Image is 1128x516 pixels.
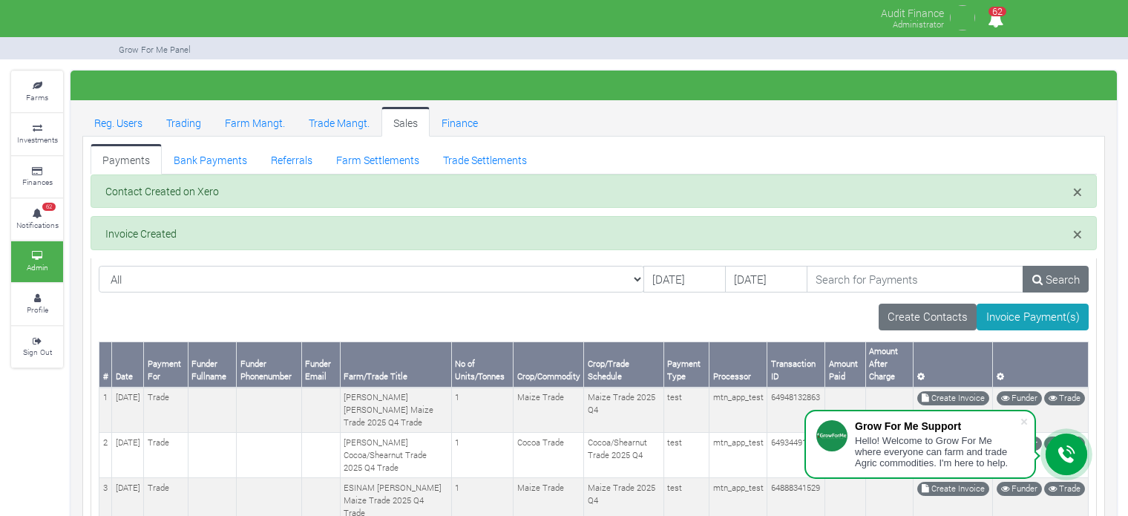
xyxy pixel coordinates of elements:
[119,44,191,55] small: Grow For Me Panel
[1044,391,1085,405] a: Trade
[297,107,381,137] a: Trade Mangt.
[893,19,944,30] small: Administrator
[1023,266,1089,293] a: Search
[917,482,989,496] a: Create Invoice
[1073,180,1082,203] span: ×
[584,433,663,478] td: Cocoa/Shearnut Trade 2025 Q4
[981,3,1010,36] i: Notifications
[514,342,584,387] th: Crop/Commodity
[144,388,188,433] td: Trade
[1073,226,1082,243] button: Close
[162,144,259,174] a: Bank Payments
[997,482,1042,496] a: Funder
[26,92,48,102] small: Farms
[865,342,913,387] th: Amount After Charge
[91,144,162,174] a: Payments
[112,342,144,387] th: Date
[451,388,514,433] td: 1
[340,342,451,387] th: Farm/Trade Title
[42,203,56,212] span: 62
[807,266,1024,293] input: Search for Payments
[584,388,663,433] td: Maize Trade 2025 Q4
[663,433,709,478] td: test
[82,107,154,137] a: Reg. Users
[881,3,944,21] p: Audit Finance
[27,262,48,272] small: Admin
[11,114,63,154] a: Investments
[16,220,59,230] small: Notifications
[643,266,726,293] input: DD/MM/YYYY
[259,144,324,174] a: Referrals
[340,388,451,433] td: [PERSON_NAME] [PERSON_NAME] Maize Trade 2025 Q4 Trade
[451,342,514,387] th: No of Units/Tonnes
[767,433,825,478] td: 64934491801
[917,391,989,405] a: Create Invoice
[855,435,1020,468] div: Hello! Welcome to Grow For Me where everyone can farm and trade Agric commodities. I'm here to help.
[11,241,63,282] a: Admin
[27,304,48,315] small: Profile
[977,304,1089,330] a: Invoice Payment(s)
[1044,482,1085,496] a: Trade
[431,144,539,174] a: Trade Settlements
[99,388,112,433] td: 1
[767,342,825,387] th: Transaction ID
[99,433,112,478] td: 2
[154,107,213,137] a: Trading
[213,107,297,137] a: Farm Mangt.
[340,433,451,478] td: [PERSON_NAME] Cocoa/Shearnut Trade 2025 Q4 Trade
[709,342,767,387] th: Processor
[11,327,63,368] a: Sign Out
[981,14,1010,28] a: 62
[112,388,144,433] td: [DATE]
[988,7,1006,16] span: 62
[1073,223,1082,245] span: ×
[514,433,584,478] td: Cocoa Trade
[430,107,490,137] a: Finance
[144,342,188,387] th: Payment For
[663,342,709,387] th: Payment Type
[584,342,663,387] th: Crop/Trade Schedule
[11,71,63,112] a: Farms
[91,216,1097,250] div: Invoice Created
[381,107,430,137] a: Sales
[709,433,767,478] td: mtn_app_test
[23,347,52,357] small: Sign Out
[767,388,825,433] td: 64948132863
[879,304,977,330] a: Create Contacts
[1073,183,1082,200] button: Close
[11,157,63,197] a: Finances
[118,3,125,33] img: growforme image
[144,433,188,478] td: Trade
[709,388,767,433] td: mtn_app_test
[11,199,63,240] a: 62 Notifications
[99,342,112,387] th: #
[188,342,237,387] th: Funder Fullname
[237,342,302,387] th: Funder Phonenumber
[825,342,866,387] th: Amount Paid
[948,3,977,33] img: growforme image
[997,391,1042,405] a: Funder
[17,134,58,145] small: Investments
[855,420,1020,432] div: Grow For Me Support
[725,266,807,293] input: DD/MM/YYYY
[22,177,53,187] small: Finances
[301,342,340,387] th: Funder Email
[112,433,144,478] td: [DATE]
[91,174,1097,209] div: Contact Created on Xero
[514,388,584,433] td: Maize Trade
[11,284,63,324] a: Profile
[451,433,514,478] td: 1
[324,144,431,174] a: Farm Settlements
[663,388,709,433] td: test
